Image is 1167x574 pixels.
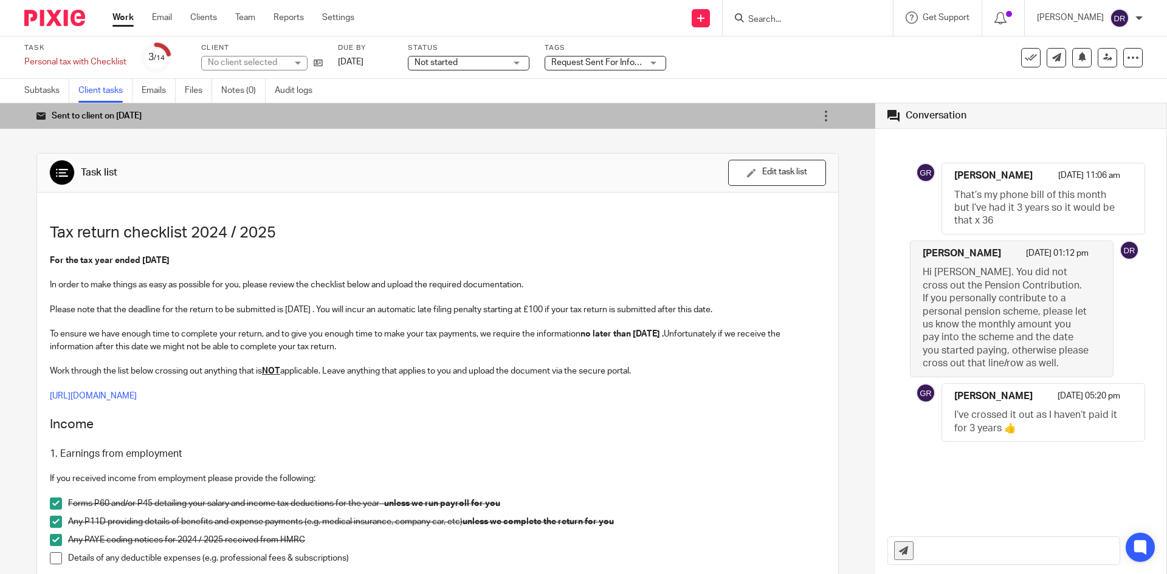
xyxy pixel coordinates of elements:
strong: For the tax year ended [DATE] [50,256,170,265]
h3: 1. Earnings from employment [50,448,825,460]
strong: unless we complete the return for you [463,518,614,526]
a: Emails [142,79,176,103]
p: Forms P60 and/or P45 detailing your salary and income tax deductions for the year - [68,497,825,510]
u: NOT [262,367,280,375]
p: Work through the list below crossing out anything that is applicable. Leave anything that applies... [50,365,825,377]
p: [DATE] 11:06 am [1058,169,1120,188]
div: 3 [148,50,165,64]
label: Status [408,43,529,53]
label: Due by [338,43,393,53]
span: Request Sent For Information [551,58,664,67]
img: Pixie [24,10,85,26]
a: Audit logs [275,79,322,103]
p: [PERSON_NAME] [1037,12,1104,24]
span: Not started [415,58,458,67]
a: Settings [322,12,354,24]
a: Clients [190,12,217,24]
strong: no later than [DATE] . [580,330,664,338]
label: Client [201,43,323,53]
h1: Tax return checklist 2024 / 2025 [50,224,825,242]
p: I’ve crossed it out as I haven’t paid it for 3 years 👍 [954,409,1120,435]
div: Sent to client on [DATE] [36,110,142,122]
strong: unless we run payroll for you [384,499,500,508]
img: svg%3E [916,163,935,182]
div: No client selected [208,56,287,69]
h4: [PERSON_NAME] [954,390,1033,403]
p: Please note that the deadline for the return to be submitted is [DATE] . You will incur an automa... [50,304,825,316]
a: Team [235,12,255,24]
a: Files [185,79,212,103]
span: [DATE] [338,58,363,66]
img: svg%3E [1110,9,1129,28]
h4: [PERSON_NAME] [954,169,1033,182]
p: Details of any deductible expenses (e.g. professional fees & subscriptions) [68,552,825,564]
p: Any P11D providing details of benefits and expense payments (e.g. medical insurance, company car,... [68,516,825,528]
p: In order to make things as easy as possible for you, please review the checklist below and upload... [50,279,825,291]
h2: Income [50,414,825,435]
p: To ensure we have enough time to complete your return, and to give you enough time to make your t... [50,328,825,353]
h4: [PERSON_NAME] [923,247,1001,260]
input: Search [747,15,856,26]
label: Task [24,43,126,53]
span: Get Support [923,13,969,22]
div: Task list [81,166,117,179]
div: Personal tax with Checklist [24,56,126,68]
div: Conversation [906,109,966,122]
a: Reports [274,12,304,24]
a: [URL][DOMAIN_NAME] [50,392,137,400]
p: [DATE] 01:12 pm [1026,247,1089,266]
button: Edit task list [728,160,826,186]
p: If you received income from employment please provide the following: [50,473,825,485]
p: That’s my phone bill of this month but I’ve had it 3 years so it would be that x 36 [954,189,1120,228]
p: Any PAYE coding notices for 2024 / 2025 received from HMRC [68,534,825,546]
img: svg%3E [916,383,935,403]
a: Notes (0) [221,79,266,103]
p: [DATE] 05:20 pm [1058,390,1120,409]
img: svg%3E [1120,241,1139,260]
a: Client tasks [78,79,133,103]
a: Work [112,12,134,24]
p: Hi [PERSON_NAME]. You did not cross out the Pension Contribution. If you personally contribute to... [923,266,1089,371]
a: Email [152,12,172,24]
label: Tags [545,43,666,53]
small: /14 [154,55,165,61]
a: Subtasks [24,79,69,103]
